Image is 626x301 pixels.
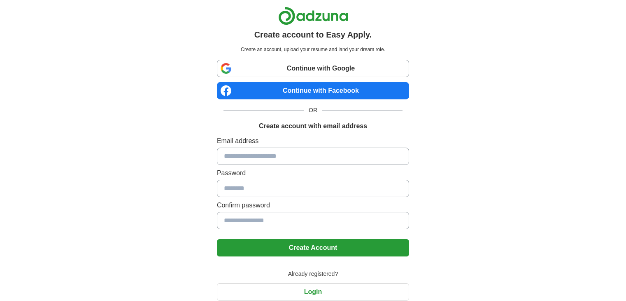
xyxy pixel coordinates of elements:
label: Confirm password [217,200,409,210]
a: Login [217,288,409,295]
button: Login [217,283,409,301]
h1: Create account to Easy Apply. [254,28,372,41]
img: Adzuna logo [278,7,348,25]
p: Create an account, upload your resume and land your dream role. [219,46,407,53]
h1: Create account with email address [259,121,367,131]
a: Continue with Google [217,60,409,77]
span: Already registered? [283,270,343,278]
label: Email address [217,136,409,146]
a: Continue with Facebook [217,82,409,99]
span: OR [304,106,322,115]
label: Password [217,168,409,178]
button: Create Account [217,239,409,256]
